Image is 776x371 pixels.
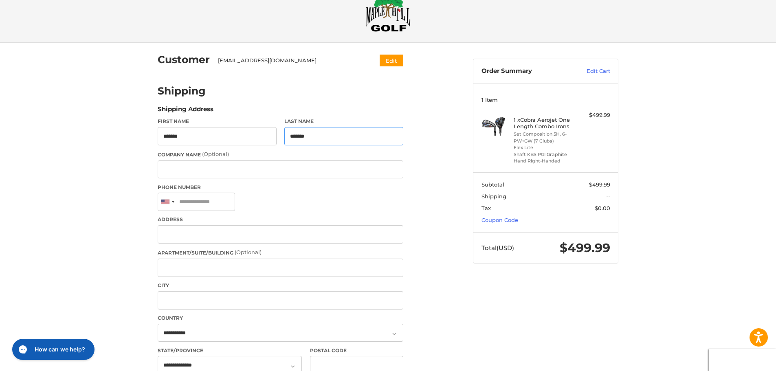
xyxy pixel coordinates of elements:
[481,97,610,103] h3: 1 Item
[218,57,364,65] div: [EMAIL_ADDRESS][DOMAIN_NAME]
[578,111,610,119] div: $499.99
[158,85,206,97] h2: Shipping
[158,347,302,354] label: State/Province
[481,67,569,75] h3: Order Summary
[481,244,514,252] span: Total (USD)
[380,55,403,66] button: Edit
[709,349,776,371] iframe: Google Customer Reviews
[560,240,610,255] span: $499.99
[606,193,610,200] span: --
[310,347,404,354] label: Postal Code
[481,205,491,211] span: Tax
[514,158,576,165] li: Hand Right-Handed
[514,116,576,130] h4: 1 x Cobra Aerojet One Length Combo Irons
[158,216,403,223] label: Address
[569,67,610,75] a: Edit Cart
[158,150,403,158] label: Company Name
[158,184,403,191] label: Phone Number
[481,217,518,223] a: Coupon Code
[595,205,610,211] span: $0.00
[158,282,403,289] label: City
[514,144,576,151] li: Flex Lite
[158,105,213,118] legend: Shipping Address
[158,193,177,211] div: United States: +1
[158,118,277,125] label: First Name
[589,181,610,188] span: $499.99
[284,118,403,125] label: Last Name
[235,249,262,255] small: (Optional)
[481,193,506,200] span: Shipping
[158,248,403,257] label: Apartment/Suite/Building
[8,336,97,363] iframe: Gorgias live chat messenger
[158,53,210,66] h2: Customer
[158,314,403,322] label: Country
[202,151,229,157] small: (Optional)
[481,181,504,188] span: Subtotal
[514,131,576,144] li: Set Composition 5H, 6-PW+GW (7 Clubs)
[514,151,576,158] li: Shaft KBS PGI Graphite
